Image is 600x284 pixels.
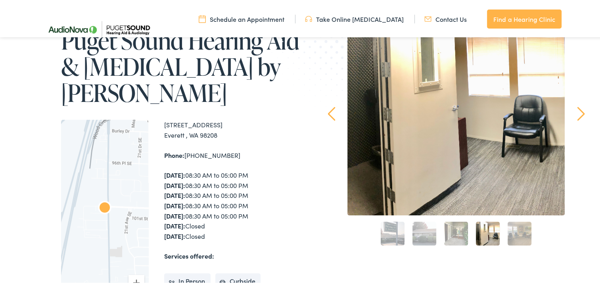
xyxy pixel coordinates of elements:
a: 1 [381,220,404,244]
a: 5 [508,220,531,244]
strong: [DATE]: [164,230,185,239]
strong: Services offered: [164,250,214,259]
h1: Puget Sound Hearing Aid & [MEDICAL_DATA] by [PERSON_NAME] [61,26,303,104]
strong: [DATE]: [164,210,185,219]
a: Schedule an Appointment [199,13,284,22]
a: Contact Us [424,13,467,22]
img: utility icon [424,13,431,22]
a: Prev [328,105,335,119]
div: 08:30 AM to 05:00 PM 08:30 AM to 05:00 PM 08:30 AM to 05:00 PM 08:30 AM to 05:00 PM 08:30 AM to 0... [164,169,303,240]
img: utility icon [305,13,312,22]
a: Next [577,105,585,119]
strong: [DATE]: [164,189,185,198]
strong: [DATE]: [164,169,185,178]
a: 3 [444,220,468,244]
strong: Phone: [164,149,184,158]
a: 4 [476,220,500,244]
a: Take Online [MEDICAL_DATA] [305,13,404,22]
a: Find a Hearing Clinic [487,8,562,27]
strong: [DATE]: [164,220,185,228]
img: utility icon [199,13,206,22]
div: Puget Sound Hearing Aid &#038; Audiology by AudioNova [92,194,117,220]
strong: [DATE]: [164,179,185,188]
div: [STREET_ADDRESS] Everett , WA 98208 [164,118,303,138]
a: 2 [412,220,436,244]
div: [PHONE_NUMBER] [164,149,303,159]
strong: [DATE]: [164,200,185,208]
